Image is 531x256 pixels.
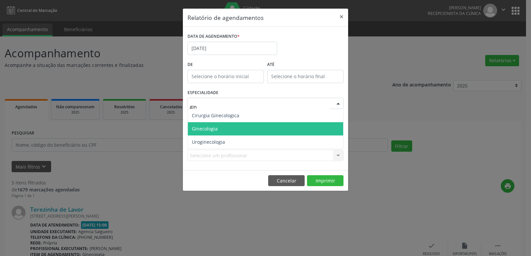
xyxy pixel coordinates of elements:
span: Cirurgia Ginecologica [192,112,239,119]
button: Cancelar [268,175,305,186]
input: Selecione o horário final [267,70,343,83]
label: ATÉ [267,60,343,70]
label: DATA DE AGENDAMENTO [188,31,240,42]
input: Seleciona uma especialidade [190,100,330,113]
button: Imprimir [307,175,343,186]
h5: Relatório de agendamentos [188,13,264,22]
span: Uroginecologia [192,139,225,145]
button: Close [335,9,348,25]
input: Selecione o horário inicial [188,70,264,83]
label: ESPECIALIDADE [188,88,218,98]
label: De [188,60,264,70]
span: Ginecologia [192,126,218,132]
input: Selecione uma data ou intervalo [188,42,277,55]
